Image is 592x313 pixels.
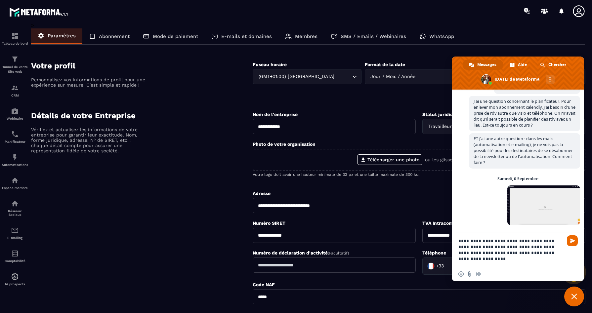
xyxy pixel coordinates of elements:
[365,62,405,67] label: Format de la date
[504,60,533,70] a: Aide
[2,163,28,167] p: Automatisations
[564,287,584,306] a: Fermer le chat
[427,123,484,130] span: Travailleur indépendant
[365,69,474,84] div: Search for option
[253,62,287,67] label: Fuseau horaire
[357,154,422,165] label: Télécharger une photo
[474,98,575,128] span: J'ai une question concernant le planificateur. Pour enlever mon abonnement calendly, j'ai besoin ...
[477,60,496,70] span: Messages
[253,141,316,147] label: Photo de votre organisation
[2,282,28,286] p: IA prospects
[253,191,271,196] label: Adresse
[2,117,28,120] p: Webinaire
[422,250,446,255] label: Téléphone
[567,235,578,246] span: Envoyer
[2,65,28,74] p: Tunnel de vente Site web
[463,60,503,70] a: Messages
[534,60,573,70] a: Chercher
[458,232,564,267] textarea: Entrez votre message...
[424,259,438,273] img: Country Flag
[467,271,472,277] span: Envoyer un fichier
[2,172,28,195] a: automationsautomationsEspace membre
[31,127,147,153] p: Vérifiez et actualisez les informations de votre entreprise pour garantir leur exactitude. Nom, f...
[2,27,28,50] a: formationformationTableau de bord
[9,6,69,18] img: logo
[253,112,298,117] label: Nom de l'entreprise
[425,157,481,162] p: ou les glisser/déposer ici
[221,33,272,39] p: E-mails et domaines
[31,111,253,120] h4: Détails de votre Entreprise
[2,245,28,268] a: accountantaccountantComptabilité
[497,177,538,181] div: Samedi, 6 Septembre
[2,259,28,263] p: Comptabilité
[11,32,19,40] img: formation
[2,140,28,143] p: Planificateur
[11,153,19,161] img: automations
[2,50,28,79] a: formationformationTunnel de vente Site web
[253,282,275,287] label: Code NAF
[11,130,19,138] img: scheduler
[548,60,566,70] span: Chercher
[518,60,527,70] span: Aide
[99,33,130,39] p: Abonnement
[422,112,459,117] label: Statut juridique
[257,73,336,80] span: (GMT+01:00) [GEOGRAPHIC_DATA]
[11,84,19,92] img: formation
[336,73,351,80] input: Search for option
[31,61,253,70] h4: Votre profil
[11,107,19,115] img: automations
[2,195,28,221] a: social-networksocial-networkRéseaux Sociaux
[417,73,463,80] input: Search for option
[11,226,19,234] img: email
[422,119,585,134] div: Search for option
[436,263,444,269] span: +33
[2,236,28,240] p: E-mailing
[341,33,406,39] p: SMS / Emails / Webinaires
[422,220,480,226] label: TVA Intracommunautaire
[253,172,585,177] p: Votre logo doit avoir une hauteur minimale de 32 px et une taille maximale de 300 ko.
[474,136,573,165] span: ET j'ai une autre question : dans les mails (automatisation et e-mailing), je ne vois pas la poss...
[11,55,19,63] img: formation
[2,221,28,245] a: emailemailE-mailing
[2,94,28,97] p: CRM
[11,250,19,257] img: accountant
[31,77,147,88] p: Personnalisez vos informations de profil pour une expérience sur mesure. C'est simple et rapide !
[328,251,349,255] span: (Facultatif)
[2,186,28,190] p: Espace membre
[253,220,285,226] label: Numéro SIRET
[369,73,417,80] span: Jour / Mois / Année
[429,33,454,39] p: WhatsApp
[2,148,28,172] a: automationsautomationsAutomatisations
[11,200,19,208] img: social-network
[11,273,19,281] img: automations
[476,271,481,277] span: Message audio
[253,250,349,255] label: Numéro de déclaration d'activité
[2,125,28,148] a: schedulerschedulerPlanificateur
[422,257,459,275] div: Search for option
[295,33,317,39] p: Membres
[2,209,28,216] p: Réseaux Sociaux
[2,42,28,45] p: Tableau de bord
[2,102,28,125] a: automationsautomationsWebinaire
[458,271,464,277] span: Insérer un emoji
[2,79,28,102] a: formationformationCRM
[445,261,452,271] input: Search for option
[48,33,76,39] p: Paramètres
[153,33,198,39] p: Mode de paiement
[11,176,19,184] img: automations
[253,69,361,84] div: Search for option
